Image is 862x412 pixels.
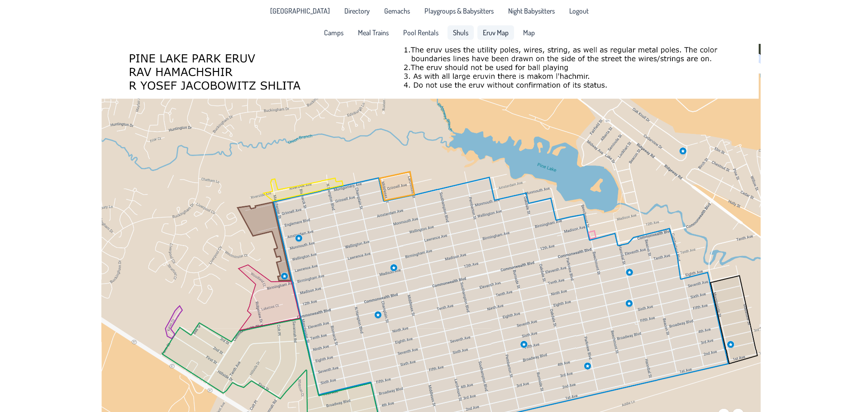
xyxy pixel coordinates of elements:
[419,4,499,18] a: Playgroups & Babysitters
[403,29,438,36] span: Pool Rentals
[508,7,555,14] span: Night Babysitters
[358,29,389,36] span: Meal Trains
[523,29,535,36] span: Map
[379,4,415,18] a: Gemachs
[398,25,444,40] a: Pool Rentals
[324,29,343,36] span: Camps
[344,7,370,14] span: Directory
[384,7,410,14] span: Gemachs
[448,25,474,40] a: Shuls
[564,4,594,18] li: Logout
[270,7,330,14] span: [GEOGRAPHIC_DATA]
[518,25,540,40] a: Map
[319,25,349,40] a: Camps
[477,25,514,40] a: Eruv Map
[453,29,468,36] span: Shuls
[483,29,509,36] span: Eruv Map
[352,25,394,40] a: Meal Trains
[265,4,335,18] li: Pine Lake Park
[569,7,589,14] span: Logout
[265,4,335,18] a: [GEOGRAPHIC_DATA]
[424,7,494,14] span: Playgroups & Babysitters
[503,4,560,18] a: Night Babysitters
[339,4,375,18] a: Directory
